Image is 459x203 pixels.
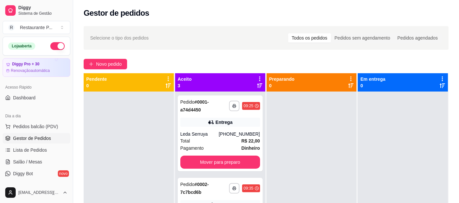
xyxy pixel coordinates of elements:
p: Em entrega [360,76,385,82]
div: 09:25 [243,103,253,109]
span: Lista de Pedidos [13,147,47,153]
span: Diggy [18,5,68,11]
div: [PHONE_NUMBER] [219,131,260,137]
button: [EMAIL_ADDRESS][DOMAIN_NAME] [3,185,70,200]
p: Preparando [269,76,295,82]
div: Todos os pedidos [288,33,331,42]
strong: # 0002-7c7bcd6b [180,182,209,195]
span: Pedidos balcão (PDV) [13,123,58,130]
div: Pedidos agendados [394,33,441,42]
strong: # 0001-a74d4450 [180,99,209,112]
a: DiggySistema de Gestão [3,3,70,18]
div: 09:35 [243,186,253,191]
p: 0 [86,82,107,89]
button: Select a team [3,21,70,34]
div: Entrega [216,119,233,126]
span: Dashboard [13,94,36,101]
button: Alterar Status [50,42,65,50]
a: Lista de Pedidos [3,145,70,155]
a: Diggy Botnovo [3,168,70,179]
div: Loja aberta [8,42,35,50]
div: Dia a dia [3,111,70,121]
span: Pedido [180,182,195,187]
button: Mover para preparo [180,156,260,169]
span: R [8,24,15,31]
strong: R$ 22,00 [241,138,260,144]
div: Leda Serruya [180,131,219,137]
span: Novo pedido [96,60,122,68]
span: Pagamento [180,144,204,152]
a: KDS [3,180,70,191]
span: Gestor de Pedidos [13,135,51,142]
a: Gestor de Pedidos [3,133,70,144]
button: Pedidos balcão (PDV) [3,121,70,132]
span: [EMAIL_ADDRESS][DOMAIN_NAME] [18,190,60,195]
span: Diggy Bot [13,170,33,177]
div: Acesso Rápido [3,82,70,93]
span: Salão / Mesas [13,159,42,165]
a: Salão / Mesas [3,157,70,167]
div: Pedidos sem agendamento [331,33,394,42]
span: Sistema de Gestão [18,11,68,16]
span: Selecione o tipo dos pedidos [90,34,149,42]
button: Novo pedido [84,59,127,69]
p: 0 [360,82,385,89]
div: Restaurante P ... [20,24,52,31]
p: 0 [269,82,295,89]
span: Pedido [180,99,195,105]
p: Pendente [86,76,107,82]
a: Diggy Pro + 30Renovaçãoautomática [3,58,70,77]
article: Diggy Pro + 30 [12,62,40,67]
span: plus [89,62,93,66]
h2: Gestor de pedidos [84,8,149,18]
p: Aceito [178,76,192,82]
a: Dashboard [3,93,70,103]
span: Total [180,137,190,144]
strong: Dinheiro [241,145,260,151]
p: 3 [178,82,192,89]
article: Renovação automática [11,68,50,73]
